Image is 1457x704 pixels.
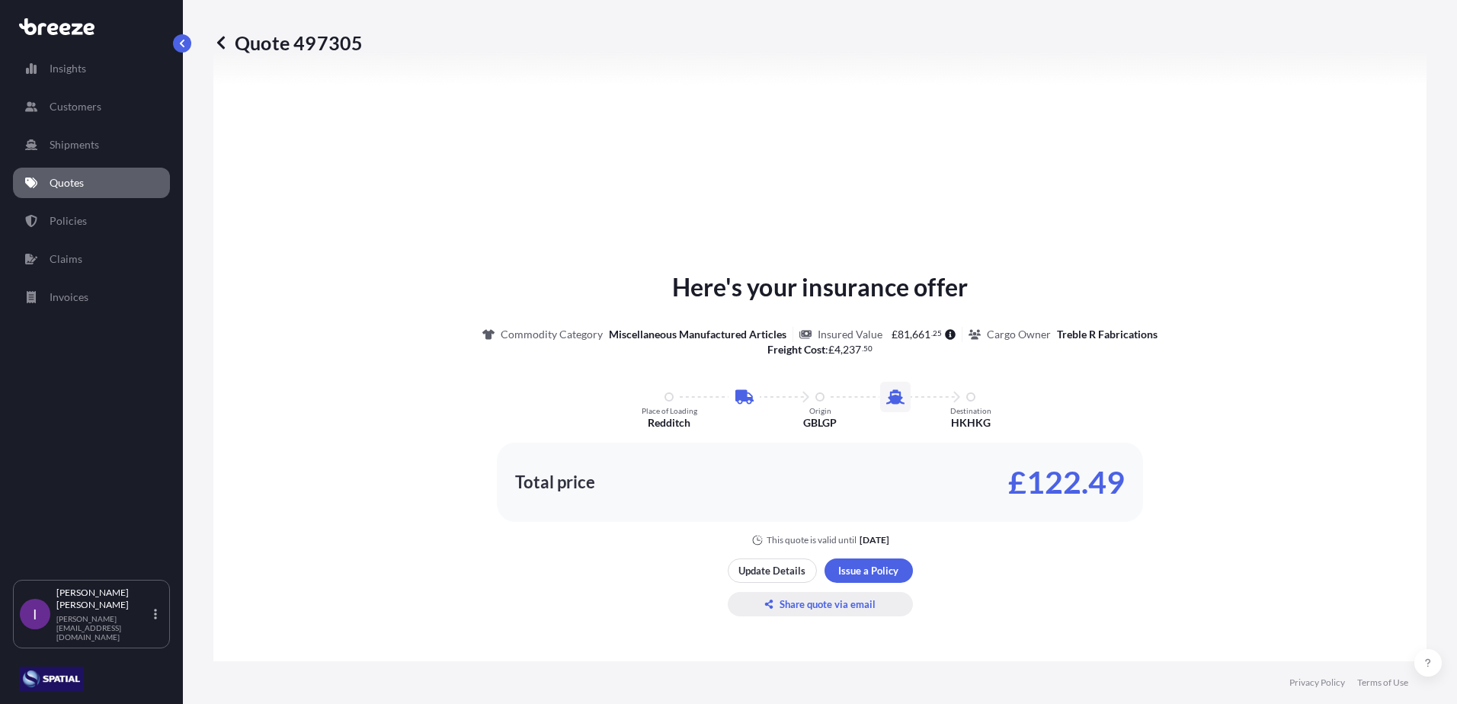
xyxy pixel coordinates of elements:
a: Policies [13,206,170,236]
p: Shipments [50,137,99,152]
p: Place of Loading [642,406,697,415]
p: Invoices [50,290,88,305]
b: Freight Cost [767,343,825,356]
a: Quotes [13,168,170,198]
p: £122.49 [1008,470,1125,494]
p: Issue a Policy [838,563,898,578]
p: Redditch [648,415,690,430]
button: Update Details [728,558,817,583]
p: Share quote via email [780,597,876,612]
span: 81 [898,329,910,340]
span: , [910,329,912,340]
a: Shipments [13,130,170,160]
a: Insights [13,53,170,84]
p: Here's your insurance offer [672,269,968,306]
p: Treble R Fabrications [1057,327,1158,342]
button: Share quote via email [728,592,913,616]
span: . [862,346,863,351]
p: [DATE] [860,534,889,546]
p: [PERSON_NAME][EMAIL_ADDRESS][DOMAIN_NAME] [56,614,151,642]
a: Privacy Policy [1289,677,1345,689]
p: Quotes [50,175,84,190]
span: £ [892,329,898,340]
p: Claims [50,251,82,267]
p: Commodity Category [501,327,603,342]
img: organization-logo [19,667,84,691]
span: 50 [863,346,873,351]
span: 25 [933,331,942,336]
a: Invoices [13,282,170,312]
p: This quote is valid until [767,534,857,546]
p: Policies [50,213,87,229]
p: Cargo Owner [987,327,1051,342]
p: Quote 497305 [213,30,363,55]
span: 237 [843,344,861,355]
span: £ [828,344,834,355]
p: Insights [50,61,86,76]
button: Issue a Policy [825,558,913,583]
span: , [841,344,843,355]
a: Claims [13,244,170,274]
p: Origin [809,406,831,415]
p: [PERSON_NAME] [PERSON_NAME] [56,587,151,611]
span: 661 [912,329,930,340]
a: Terms of Use [1357,677,1408,689]
p: HKHKG [951,415,991,430]
p: : [767,342,873,357]
span: . [931,331,933,336]
p: Destination [950,406,991,415]
p: Customers [50,99,101,114]
span: I [33,606,37,622]
span: 4 [834,344,841,355]
p: Insured Value [818,327,882,342]
a: Customers [13,91,170,122]
p: Update Details [738,563,805,578]
p: Total price [515,475,595,490]
p: GBLGP [803,415,837,430]
p: Miscellaneous Manufactured Articles [609,327,786,342]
